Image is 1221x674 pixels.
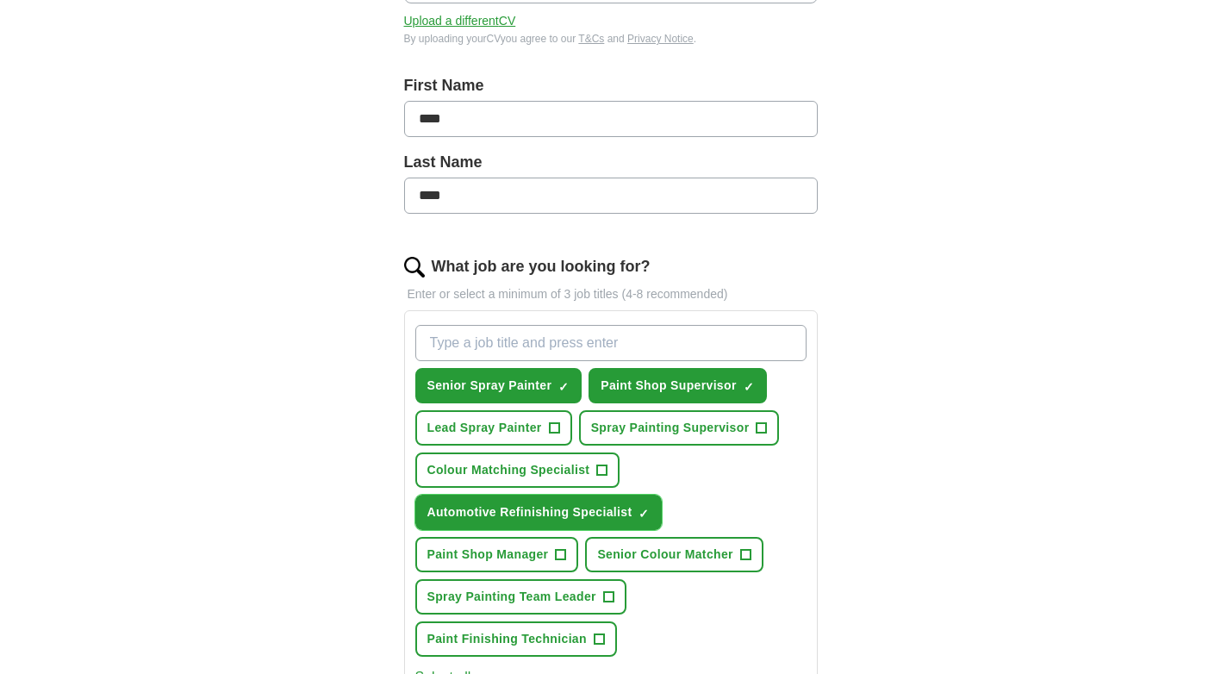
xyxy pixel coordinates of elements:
button: Senior Colour Matcher [585,537,763,572]
a: Privacy Notice [627,33,694,45]
button: Paint Shop Supervisor✓ [589,368,767,403]
span: Automotive Refinishing Specialist [427,503,632,521]
a: T&Cs [578,33,604,45]
label: What job are you looking for? [432,255,651,278]
span: Paint Shop Manager [427,546,549,564]
button: Upload a differentCV [404,12,516,30]
span: Spray Painting Supervisor [591,419,750,437]
span: Colour Matching Specialist [427,461,590,479]
label: First Name [404,74,818,97]
span: Senior Colour Matcher [597,546,732,564]
button: Automotive Refinishing Specialist✓ [415,495,663,530]
span: Paint Finishing Technician [427,630,587,648]
span: ✓ [639,507,649,521]
span: ✓ [558,380,569,394]
p: Enter or select a minimum of 3 job titles (4-8 recommended) [404,285,818,303]
button: Spray Painting Team Leader [415,579,626,615]
button: Paint Finishing Technician [415,621,617,657]
div: By uploading your CV you agree to our and . [404,31,818,47]
button: Paint Shop Manager [415,537,579,572]
span: Paint Shop Supervisor [601,377,737,395]
img: search.png [404,257,425,278]
span: Senior Spray Painter [427,377,552,395]
button: Lead Spray Painter [415,410,572,446]
label: Last Name [404,151,818,174]
span: Lead Spray Painter [427,419,542,437]
button: Spray Painting Supervisor [579,410,780,446]
input: Type a job title and press enter [415,325,807,361]
span: Spray Painting Team Leader [427,588,596,606]
button: Senior Spray Painter✓ [415,368,582,403]
span: ✓ [744,380,754,394]
button: Colour Matching Specialist [415,452,620,488]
